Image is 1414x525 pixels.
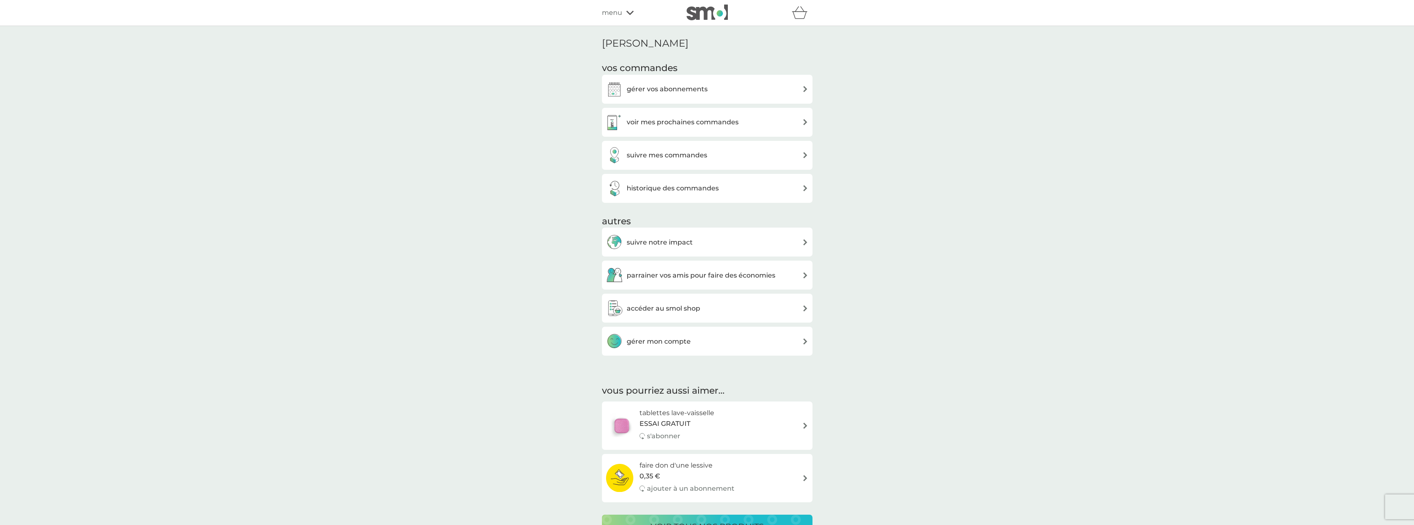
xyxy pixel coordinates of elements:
[802,338,808,344] img: flèche à droite
[627,150,707,161] h3: suivre mes commandes
[802,475,808,481] img: flèche à droite
[802,119,808,125] img: flèche à droite
[792,5,812,21] div: panier
[606,411,637,440] img: tablettes lave-vaisselle
[802,305,808,311] img: flèche à droite
[639,418,690,429] span: ESSAI GRATUIT
[647,483,734,494] p: ajouter à un abonnement
[687,5,728,20] img: smol
[627,270,775,281] h3: parrainer vos amis pour faire des économies
[639,408,714,418] h6: tablettes lave-vaisselle
[627,117,739,128] h3: voir mes prochaines commandes
[647,431,680,442] p: s'abonner
[639,471,660,482] span: 0,35 €
[606,463,634,492] img: faire don d'une lessive
[602,38,812,50] h2: [PERSON_NAME]
[602,215,812,228] h3: autres
[602,62,812,75] h3: vos commandes
[802,272,808,278] img: flèche à droite
[639,460,734,471] h6: faire don d'une lessive
[627,336,691,347] h3: gérer mon compte
[627,237,693,248] h3: suivre notre impact
[627,303,700,314] h3: accéder au smol shop
[802,152,808,158] img: flèche à droite
[802,423,808,429] img: flèche à droite
[627,183,719,194] h3: historique des commandes
[802,185,808,191] img: flèche à droite
[602,385,812,397] h2: vous pourriez aussi aimer...
[802,86,808,92] img: flèche à droite
[802,239,808,245] img: flèche à droite
[602,7,622,18] span: menu
[627,84,708,95] h3: gérer vos abonnements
